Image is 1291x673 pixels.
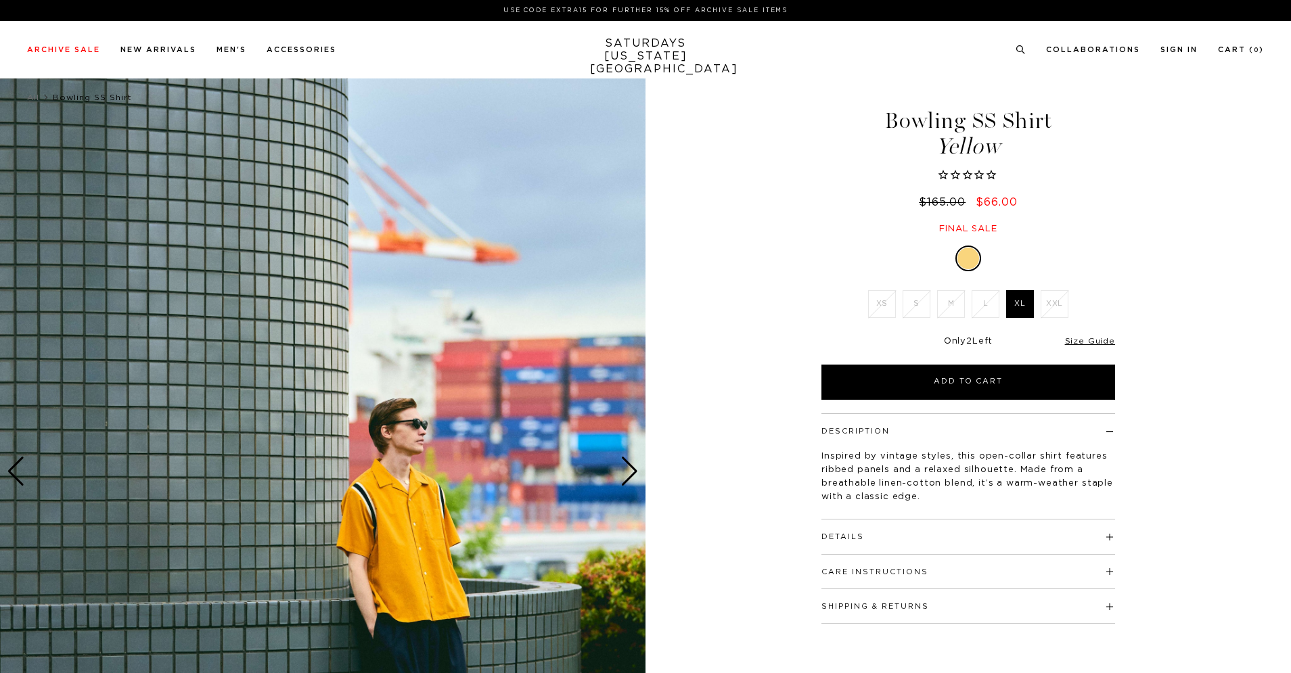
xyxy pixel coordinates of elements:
a: SATURDAYS[US_STATE][GEOGRAPHIC_DATA] [590,37,702,76]
div: Next slide [620,457,639,486]
span: Bowling SS Shirt [53,93,132,101]
small: 0 [1254,47,1259,53]
div: Only Left [821,336,1115,348]
label: XL [1006,290,1034,318]
button: Description [821,427,890,435]
p: Use Code EXTRA15 for Further 15% Off Archive Sale Items [32,5,1259,16]
button: Care Instructions [821,568,928,576]
div: Final sale [819,223,1117,235]
span: Yellow [819,135,1117,158]
span: Rated 0.0 out of 5 stars 0 reviews [819,168,1117,183]
a: Accessories [267,46,336,53]
span: 2 [966,337,972,346]
button: Shipping & Returns [821,603,929,610]
div: Previous slide [7,457,25,486]
del: $165.00 [919,197,971,208]
a: New Arrivals [120,46,196,53]
a: Collaborations [1046,46,1140,53]
button: Add to Cart [821,365,1115,400]
a: Cart (0) [1218,46,1264,53]
p: Inspired by vintage styles, this open-collar shirt features ribbed panels and a relaxed silhouett... [821,450,1115,504]
a: Sign In [1160,46,1198,53]
button: Details [821,533,864,540]
a: All [27,93,39,101]
a: Archive Sale [27,46,100,53]
a: Men's [217,46,246,53]
a: Size Guide [1065,337,1115,345]
h1: Bowling SS Shirt [819,110,1117,158]
span: $66.00 [976,197,1018,208]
